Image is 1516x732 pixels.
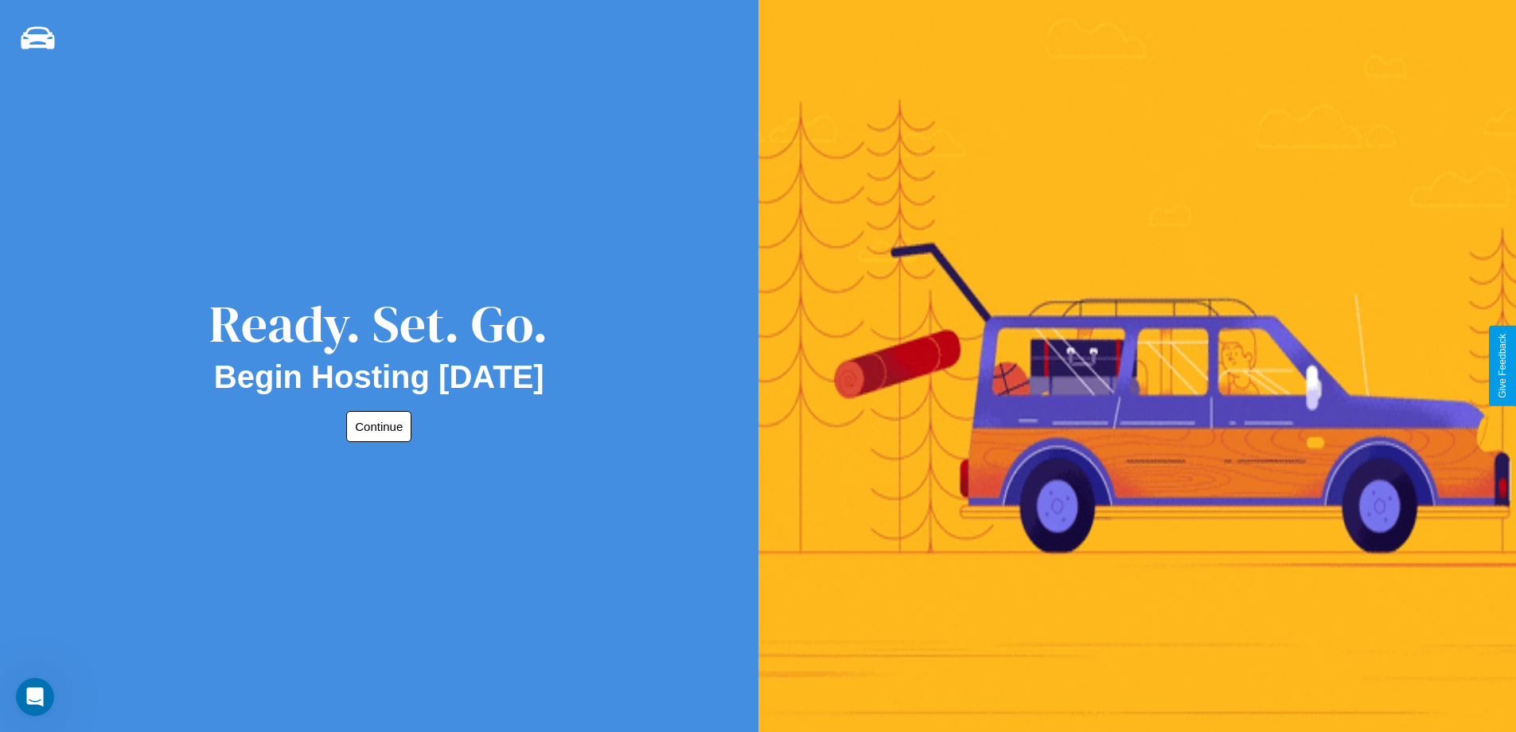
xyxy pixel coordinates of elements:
div: Ready. Set. Go. [209,288,548,359]
iframe: Intercom live chat [16,678,54,716]
button: Continue [346,411,411,442]
h2: Begin Hosting [DATE] [214,359,544,395]
div: Give Feedback [1497,334,1508,398]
